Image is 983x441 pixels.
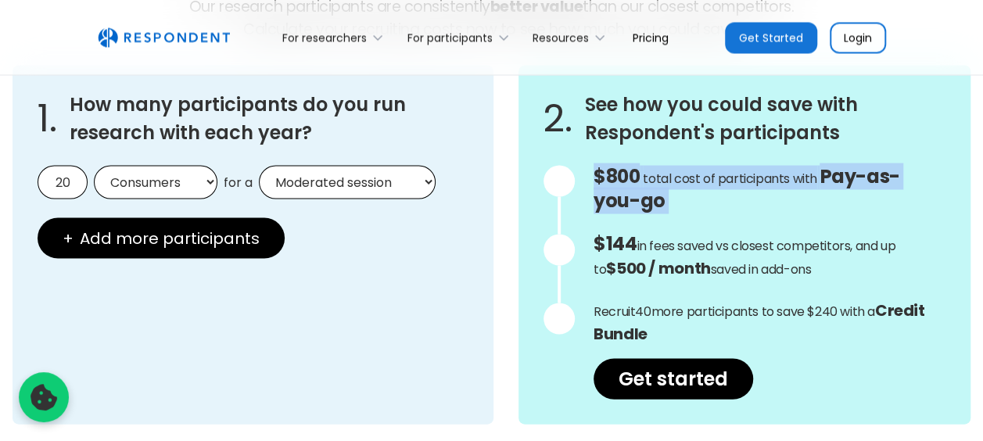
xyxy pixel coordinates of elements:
[80,230,260,246] span: Add more participants
[398,19,523,56] div: For participants
[70,90,468,146] h3: How many participants do you run research with each year?
[38,110,57,126] span: 1.
[533,30,589,45] div: Resources
[620,19,681,56] a: Pricing
[594,230,637,256] span: $144
[38,217,285,258] button: + Add more participants
[407,30,493,45] div: For participants
[224,174,253,190] span: for a
[606,256,710,278] strong: $500 / month
[594,163,899,213] span: Pay-as-you-go
[643,169,817,187] span: total cost of participants with
[63,230,74,246] span: +
[594,299,945,346] p: Recruit more participants to save $240 with a
[594,232,945,280] p: in fees saved vs closest competitors, and up to saved in add-ons
[594,163,640,188] span: $800
[282,30,367,45] div: For researchers
[585,90,945,146] h3: See how you could save with Respondent's participants
[98,27,230,48] a: home
[524,19,620,56] div: Resources
[635,302,651,320] span: 40
[544,110,572,126] span: 2.
[274,19,398,56] div: For researchers
[98,27,230,48] img: Untitled UI logotext
[725,22,817,53] a: Get Started
[830,22,886,53] a: Login
[594,358,753,399] a: Get started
